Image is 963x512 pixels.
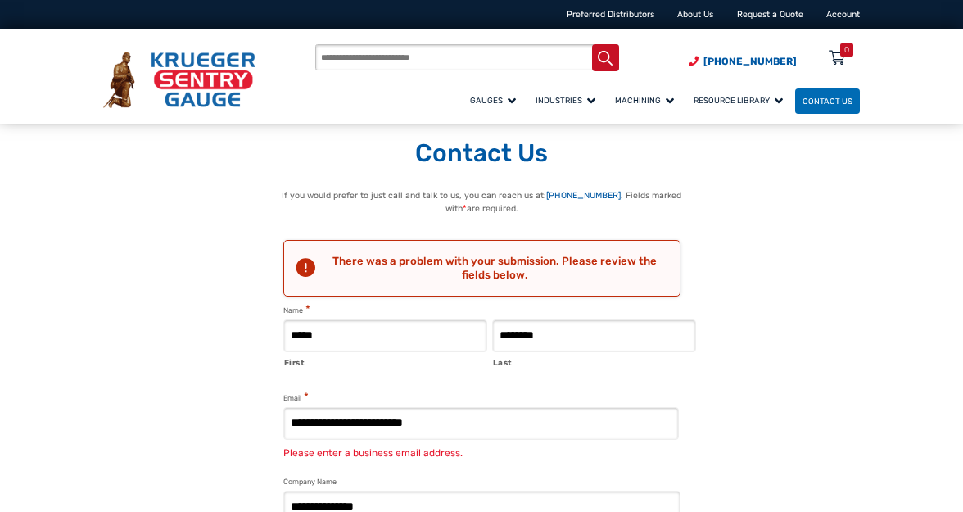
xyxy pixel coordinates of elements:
[470,96,516,105] span: Gauges
[844,43,849,57] div: 0
[323,254,667,283] h2: There was a problem with your submission. Please review the fields below.
[795,88,860,114] a: Contact Us
[103,52,255,108] img: Krueger Sentry Gauge
[463,86,528,115] a: Gauges
[103,138,860,170] h1: Contact Us
[283,476,337,488] label: Company Name
[567,9,654,20] a: Preferred Distributors
[528,86,608,115] a: Industries
[703,56,797,67] span: [PHONE_NUMBER]
[536,96,595,105] span: Industries
[686,86,795,115] a: Resource Library
[608,86,686,115] a: Machining
[694,96,783,105] span: Resource Library
[283,391,309,405] label: Email
[493,353,696,369] label: Last
[615,96,674,105] span: Machining
[677,9,713,20] a: About Us
[546,190,621,201] a: [PHONE_NUMBER]
[284,353,487,369] label: First
[826,9,860,20] a: Account
[802,97,852,106] span: Contact Us
[267,189,697,215] p: If you would prefer to just call and talk to us, you can reach us at: . Fields marked with are re...
[689,54,797,69] a: Phone Number (920) 434-8860
[737,9,803,20] a: Request a Quote
[283,303,310,317] legend: Name
[283,446,679,460] div: Please enter a business email address.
